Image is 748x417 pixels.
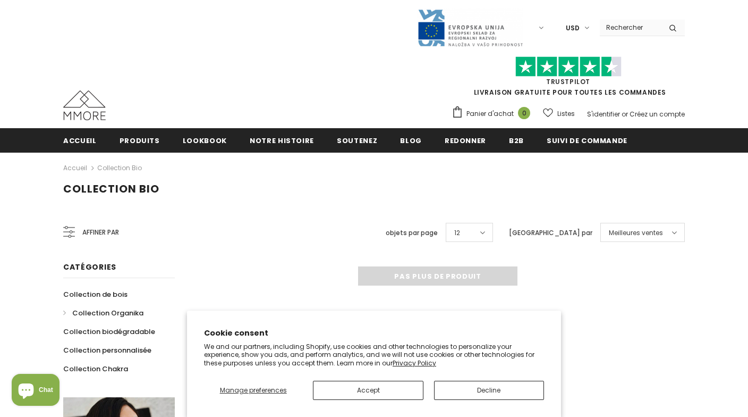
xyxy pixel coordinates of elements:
[63,345,151,355] span: Collection personnalisée
[400,136,422,146] span: Blog
[8,374,63,408] inbox-online-store-chat: Shopify online store chat
[454,228,460,238] span: 12
[609,228,663,238] span: Meilleures ventes
[63,181,159,196] span: Collection Bio
[509,228,592,238] label: [GEOGRAPHIC_DATA] par
[63,128,97,152] a: Accueil
[400,128,422,152] a: Blog
[63,322,155,341] a: Collection biodégradable
[622,110,628,119] span: or
[204,328,544,339] h2: Cookie consent
[313,381,423,400] button: Accept
[63,90,106,120] img: Cas MMORE
[97,163,142,172] a: Collection Bio
[452,106,535,122] a: Panier d'achat 0
[452,61,685,97] span: LIVRAISON GRATUITE POUR TOUTES LES COMMANDES
[82,227,119,238] span: Affiner par
[547,136,627,146] span: Suivi de commande
[63,289,127,299] span: Collection de bois
[63,360,128,378] a: Collection Chakra
[587,110,620,119] a: S'identifier
[120,128,160,152] a: Produits
[337,128,377,152] a: soutenez
[250,128,314,152] a: Notre histoire
[250,136,314,146] span: Notre histoire
[546,77,590,86] a: TrustPilot
[445,136,486,146] span: Redonner
[220,386,287,395] span: Manage preferences
[557,109,575,119] span: Listes
[63,285,127,304] a: Collection de bois
[600,20,661,35] input: Search Site
[183,136,227,146] span: Lookbook
[515,56,622,77] img: Faites confiance aux étoiles pilotes
[630,110,685,119] a: Créez un compte
[509,136,524,146] span: B2B
[183,128,227,152] a: Lookbook
[72,308,143,318] span: Collection Organika
[63,327,155,337] span: Collection biodégradable
[120,136,160,146] span: Produits
[518,107,530,119] span: 0
[63,364,128,374] span: Collection Chakra
[204,381,302,400] button: Manage preferences
[566,23,580,34] span: USD
[417,23,523,32] a: Javni Razpis
[466,109,514,119] span: Panier d'achat
[204,343,544,368] p: We and our partners, including Shopify, use cookies and other technologies to personalize your ex...
[417,9,523,47] img: Javni Razpis
[547,128,627,152] a: Suivi de commande
[386,228,438,238] label: objets par page
[63,136,97,146] span: Accueil
[434,381,544,400] button: Decline
[63,341,151,360] a: Collection personnalisée
[63,162,87,174] a: Accueil
[63,262,116,272] span: Catégories
[393,358,436,368] a: Privacy Policy
[509,128,524,152] a: B2B
[63,304,143,322] a: Collection Organika
[543,104,575,123] a: Listes
[445,128,486,152] a: Redonner
[337,136,377,146] span: soutenez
